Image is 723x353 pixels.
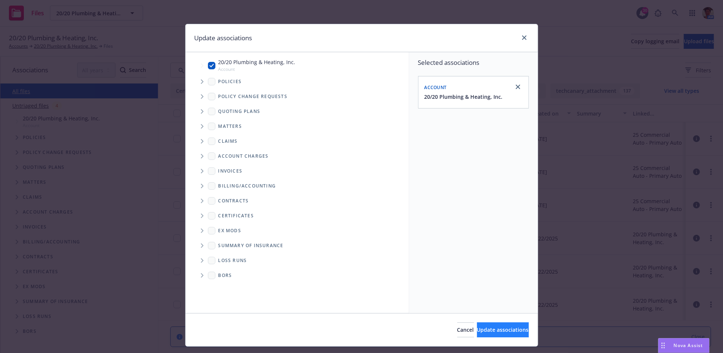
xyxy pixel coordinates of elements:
[674,342,703,349] span: Nova Assist
[457,326,474,333] span: Cancel
[424,93,503,101] button: 20/20 Plumbing & Heating, Inc.
[457,322,474,337] button: Cancel
[218,184,276,188] span: Billing/Accounting
[658,338,710,353] button: Nova Assist
[218,154,269,158] span: Account charges
[218,124,242,129] span: Matters
[218,94,287,99] span: Policy change requests
[195,33,252,43] h1: Update associations
[218,228,241,233] span: Ex Mods
[218,243,284,248] span: Summary of insurance
[520,33,529,42] a: close
[186,57,409,178] div: Tree Example
[218,66,296,72] span: Account
[514,82,522,91] a: close
[218,169,243,173] span: Invoices
[218,199,249,203] span: Contracts
[418,58,529,67] span: Selected associations
[218,139,238,144] span: Claims
[218,273,232,278] span: BORs
[218,214,254,218] span: Certificates
[218,58,296,66] span: 20/20 Plumbing & Heating, Inc.
[218,258,247,263] span: Loss Runs
[424,84,447,91] span: Account
[477,326,529,333] span: Update associations
[477,322,529,337] button: Update associations
[186,179,409,283] div: Folder Tree Example
[218,109,261,114] span: Quoting plans
[218,79,242,84] span: Policies
[659,338,668,353] div: Drag to move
